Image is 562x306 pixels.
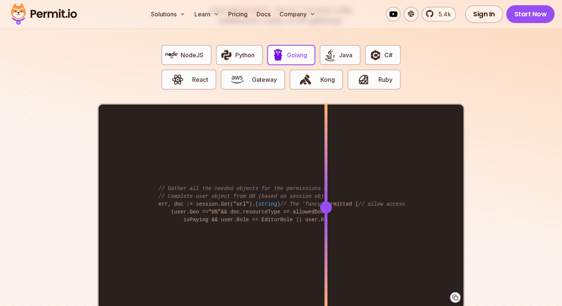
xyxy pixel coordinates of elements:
button: Learn [191,7,222,22]
span: // Complete user object from DB (based on session object, 3 DB queries...) [158,193,390,199]
img: C# [369,49,382,61]
img: Kong [299,73,312,86]
span: Python [235,51,255,59]
img: Java [324,49,336,61]
span: Kong [320,75,335,84]
a: Start Now [506,5,555,23]
img: NodeJS [165,49,178,61]
a: Docs [253,7,274,22]
span: "US" [209,209,221,215]
span: React [192,75,208,84]
a: Sign In [465,5,503,23]
img: Golang [272,49,284,61]
span: Golang [287,51,307,59]
img: Python [220,49,233,61]
span: string [258,201,277,207]
span: // The 'fancy' home-brewed authorization library (Someone wrote [DATE]) [280,201,502,207]
img: Ruby [357,73,370,86]
img: Gateway [231,73,243,86]
a: 5.4k [421,7,456,22]
a: Pricing [225,7,251,22]
span: // allow access to read document [358,201,458,207]
button: Solutions [148,7,188,22]
span: "url" [233,201,249,207]
span: // Gather all the needed objects for the permissions check [158,186,339,191]
code: err, user := session.Get( ).( ) err, doc := session.Get( ).( ) allowedDocTypes := GetAllowedDocTy... [153,179,408,230]
span: C# [384,51,393,59]
span: 5.4k [434,10,451,19]
button: Company [277,7,319,22]
img: Permit logo [7,1,80,27]
span: Java [339,51,352,59]
span: Gateway [252,75,277,84]
span: NodeJS [181,51,203,59]
img: React [171,73,184,86]
span: Ruby [378,75,393,84]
